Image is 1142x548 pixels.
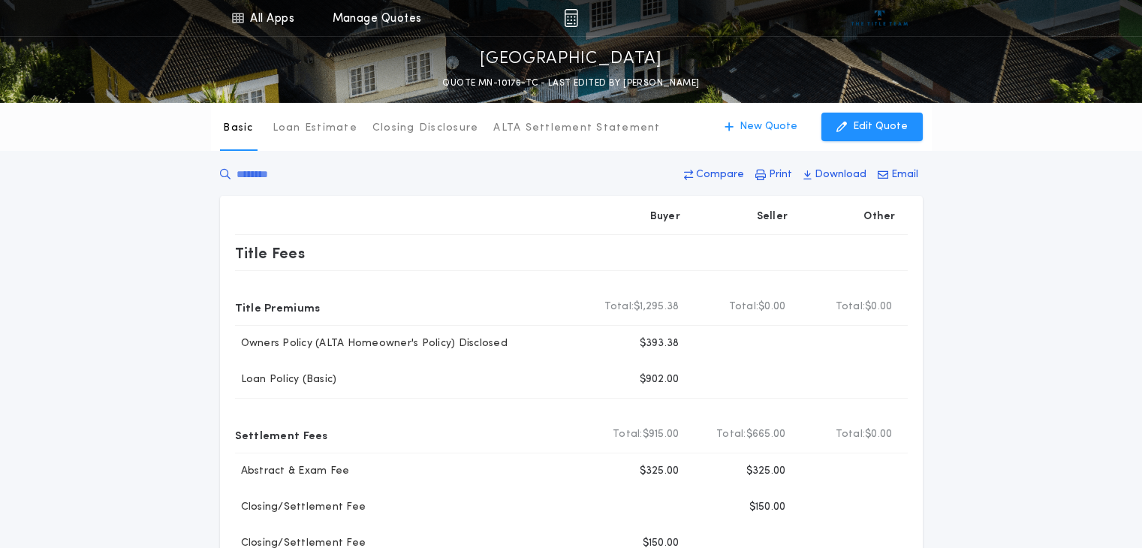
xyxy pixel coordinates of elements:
[865,300,892,315] span: $0.00
[873,161,923,188] button: Email
[729,300,759,315] b: Total:
[799,161,871,188] button: Download
[235,295,321,319] p: Title Premiums
[716,427,746,442] b: Total:
[865,427,892,442] span: $0.00
[863,209,895,224] p: Other
[235,336,508,351] p: Owners Policy (ALTA Homeowner's Policy) Disclosed
[815,167,866,182] p: Download
[564,9,578,27] img: img
[853,119,908,134] p: Edit Quote
[643,427,679,442] span: $915.00
[640,464,679,479] p: $325.00
[235,464,350,479] p: Abstract & Exam Fee
[836,300,866,315] b: Total:
[640,336,679,351] p: $393.38
[640,372,679,387] p: $902.00
[235,500,366,515] p: Closing/Settlement Fee
[235,372,337,387] p: Loan Policy (Basic)
[613,427,643,442] b: Total:
[740,119,797,134] p: New Quote
[634,300,679,315] span: $1,295.38
[769,167,792,182] p: Print
[710,113,812,141] button: New Quote
[480,47,662,71] p: [GEOGRAPHIC_DATA]
[821,113,923,141] button: Edit Quote
[746,427,786,442] span: $665.00
[758,300,785,315] span: $0.00
[836,427,866,442] b: Total:
[851,11,908,26] img: vs-icon
[696,167,744,182] p: Compare
[757,209,788,224] p: Seller
[679,161,749,188] button: Compare
[273,121,357,136] p: Loan Estimate
[746,464,786,479] p: $325.00
[749,500,786,515] p: $150.00
[650,209,680,224] p: Buyer
[372,121,479,136] p: Closing Disclosure
[442,76,699,91] p: QUOTE MN-10176-TC - LAST EDITED BY [PERSON_NAME]
[235,423,328,447] p: Settlement Fees
[891,167,918,182] p: Email
[604,300,634,315] b: Total:
[223,121,253,136] p: Basic
[493,121,660,136] p: ALTA Settlement Statement
[235,241,306,265] p: Title Fees
[751,161,797,188] button: Print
